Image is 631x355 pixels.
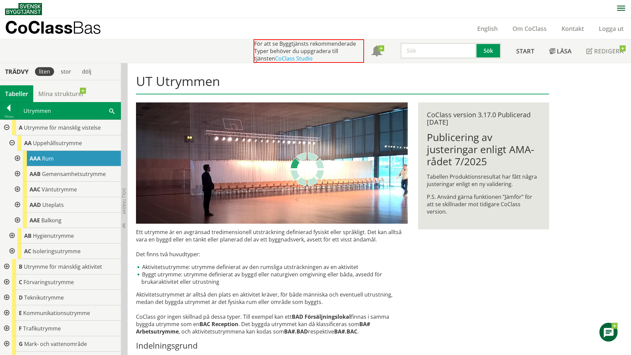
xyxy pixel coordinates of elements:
span: Trafikutrymme [23,325,61,332]
span: AAE [30,217,40,224]
li: Aktivitetsutrymme: utrymme definierat av den rumsliga utsträckningen av en aktivitet [136,263,408,271]
div: Gå till informationssidan för CoClass Studio [5,243,121,259]
strong: BA#.BAD [284,328,308,335]
div: Trädvy [1,68,32,75]
img: Svensk Byggtjänst [5,3,42,15]
p: Tabellen Produktionsresultat har fått några justeringar enligt en ny validering. [427,173,540,188]
img: utrymme.jpg [136,102,408,224]
img: Laddar [290,152,324,186]
span: Uteplats [42,201,64,209]
h3: Indelningsgrund [136,341,408,351]
span: AAA [30,155,41,162]
div: Gå till informationssidan för CoClass Studio [5,228,121,243]
p: CoClass [5,24,101,31]
span: A [19,124,22,131]
span: Balkong [41,217,61,224]
div: För att se Byggtjänsts rekommenderade Typer behöver du uppgradera till tjänsten [254,39,364,63]
div: Gå till informationssidan för CoClass Studio [11,213,121,228]
span: Uppehållsutrymme [33,139,82,147]
strong: BAD Försäljningslokal [292,313,351,320]
div: Gå till informationssidan för CoClass Studio [11,197,121,213]
span: Redigera [594,47,624,55]
span: Utrymme för mänsklig aktivitet [24,263,102,270]
span: Teknikutrymme [24,294,64,301]
span: Gemensamhetsutrymme [42,170,106,178]
a: Kontakt [554,25,591,33]
span: G [19,340,23,348]
span: Rum [42,155,54,162]
p: P.S. Använd gärna funktionen ”Jämför” för att se skillnader mot tidigare CoClass version. [427,193,540,215]
div: dölj [78,67,95,76]
a: Mina strukturer [33,85,89,102]
a: Redigera [579,39,631,63]
a: CoClassBas [5,18,116,39]
span: AC [24,248,31,255]
span: Utrymme för mänsklig vistelse [24,124,101,131]
button: Sök [477,43,501,59]
span: B [19,263,22,270]
a: English [470,25,505,33]
span: AA [24,139,32,147]
span: Kommunikationsutrymme [23,309,90,317]
div: Gå till informationssidan för CoClass Studio [11,151,121,166]
div: stor [57,67,75,76]
span: AAD [30,201,41,209]
div: liten [35,67,54,76]
span: Mark- och vattenområde [24,340,87,348]
span: Förvaringsutrymme [24,278,74,286]
li: Byggt utrymme: utrymme definierat av byggd eller naturgiven omgivning eller båda, avsedd för bruk... [136,271,408,285]
strong: BAC Reception [199,320,238,328]
a: Start [509,39,542,63]
div: Gå till informationssidan för CoClass Studio [11,182,121,197]
span: C [19,278,22,286]
span: AB [24,232,32,239]
span: Hygienutrymme [33,232,74,239]
span: Isoleringsutrymme [33,248,81,255]
div: CoClass version 3.17.0 Publicerad [DATE] [427,111,540,126]
span: Start [516,47,534,55]
div: Gå till informationssidan för CoClass Studio [11,166,121,182]
h1: UT Utrymmen [136,74,549,94]
div: Utrymmen [17,102,121,119]
span: AAB [30,170,41,178]
strong: BA#.BAC [334,328,357,335]
span: AAC [30,186,40,193]
span: F [19,325,22,332]
span: Väntutrymme [42,186,77,193]
a: CoClass Studio [275,55,313,62]
input: Sök [400,43,477,59]
span: Dölj trädvy [121,188,127,214]
h1: Publicering av justeringar enligt AMA-rådet 7/2025 [427,131,540,168]
a: Läsa [542,39,579,63]
span: E [19,309,22,317]
span: Bas [73,17,101,37]
a: Om CoClass [505,25,554,33]
div: Tillbaka [0,114,17,119]
div: Gå till informationssidan för CoClass Studio [5,135,121,228]
span: Läsa [557,47,572,55]
a: Logga ut [591,25,631,33]
span: Sök i tabellen [109,107,115,114]
strong: BA# Arbetsutrymme [136,320,370,335]
span: Notifikationer [371,46,382,57]
span: D [19,294,23,301]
